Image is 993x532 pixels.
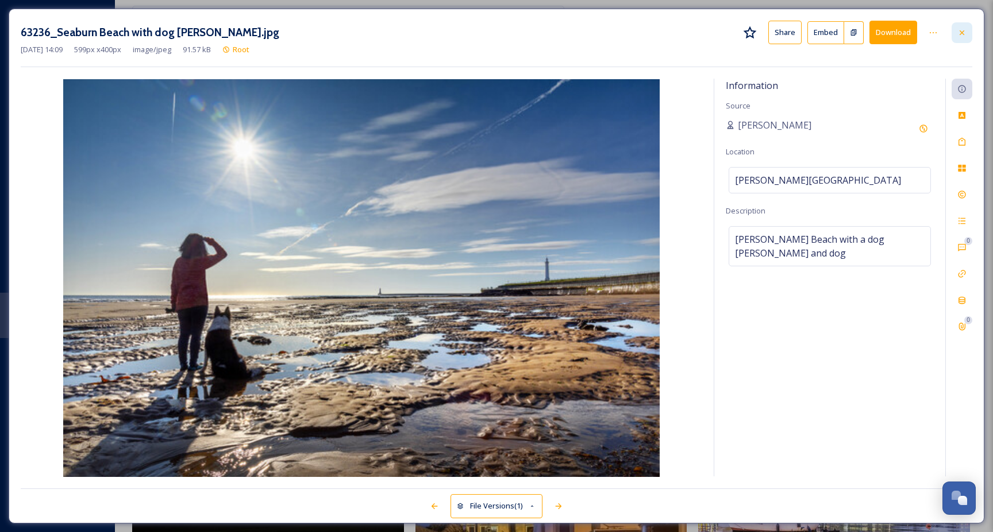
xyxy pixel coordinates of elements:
[869,21,917,44] button: Download
[726,79,778,92] span: Information
[942,481,976,515] button: Open Chat
[735,232,925,260] span: [PERSON_NAME] Beach with a dog [PERSON_NAME] and dog
[21,44,63,55] span: [DATE] 14:09
[726,146,755,157] span: Location
[74,44,121,55] span: 599 px x 400 px
[21,24,279,41] h3: 63236_Seaburn Beach with dog [PERSON_NAME].jpg
[964,316,972,324] div: 0
[21,79,702,477] img: 63236_Seaburn%20Beach%20with%20dog%20walker_David%20Allan.jpg
[807,21,844,44] button: Embed
[964,237,972,245] div: 0
[726,205,765,216] span: Description
[768,21,802,44] button: Share
[451,494,542,518] button: File Versions(1)
[133,44,171,55] span: image/jpeg
[183,44,211,55] span: 91.57 kB
[738,118,811,132] span: [PERSON_NAME]
[726,100,750,111] span: Source
[735,173,901,187] span: [PERSON_NAME][GEOGRAPHIC_DATA]
[233,44,249,55] span: Root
